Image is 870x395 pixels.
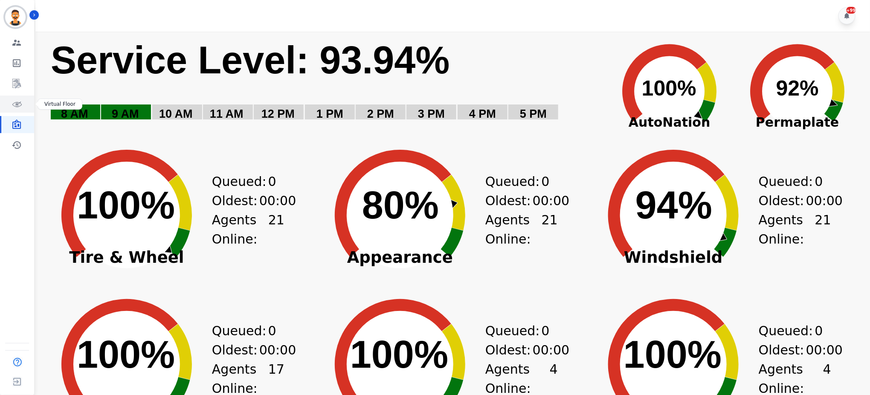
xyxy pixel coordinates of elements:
[542,172,550,191] span: 0
[806,340,843,360] span: 00:00
[485,191,549,210] div: Oldest:
[759,191,823,210] div: Oldest:
[759,210,831,249] div: Agents Online:
[362,184,439,227] text: 80%
[588,253,759,262] span: Windshield
[77,333,175,376] text: 100%
[635,184,712,227] text: 94%
[533,191,569,210] span: 00:00
[210,107,244,120] text: 11 AM
[485,321,549,340] div: Queued:
[759,172,823,191] div: Queued:
[77,184,175,227] text: 100%
[542,210,558,249] span: 21
[815,210,831,249] span: 21
[112,107,139,120] text: 9 AM
[542,321,550,340] span: 0
[212,321,276,340] div: Queued:
[259,340,296,360] span: 00:00
[212,340,276,360] div: Oldest:
[367,107,394,120] text: 2 PM
[847,7,856,14] div: +99
[485,172,549,191] div: Queued:
[5,7,26,27] img: Bordered avatar
[759,321,823,340] div: Queued:
[759,340,823,360] div: Oldest:
[212,210,284,249] div: Agents Online:
[533,340,569,360] span: 00:00
[268,210,284,249] span: 21
[316,107,343,120] text: 1 PM
[350,333,448,376] text: 100%
[212,191,276,210] div: Oldest:
[606,113,734,132] span: AutoNation
[418,107,445,120] text: 3 PM
[261,107,295,120] text: 12 PM
[776,76,819,100] text: 92%
[520,107,547,120] text: 5 PM
[159,107,193,120] text: 10 AM
[485,210,558,249] div: Agents Online:
[259,191,296,210] span: 00:00
[61,107,88,120] text: 8 AM
[734,113,861,132] span: Permaplate
[469,107,496,120] text: 4 PM
[623,333,722,376] text: 100%
[50,37,600,133] svg: Service Level: 0%
[485,340,549,360] div: Oldest:
[268,172,276,191] span: 0
[212,172,276,191] div: Queued:
[268,321,276,340] span: 0
[41,253,212,262] span: Tire & Wheel
[315,253,485,262] span: Appearance
[815,321,823,340] span: 0
[815,172,823,191] span: 0
[642,76,696,100] text: 100%
[806,191,843,210] span: 00:00
[51,39,450,81] text: Service Level: 93.94%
